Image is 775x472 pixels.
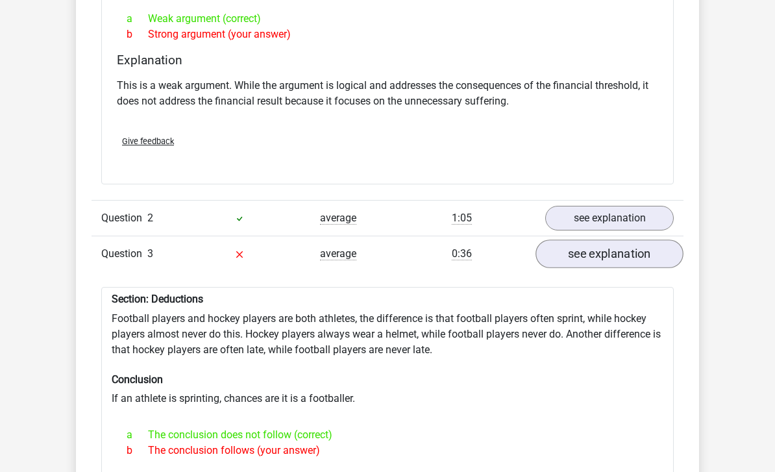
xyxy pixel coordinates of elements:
[147,212,153,224] span: 2
[127,427,148,443] span: a
[535,240,683,268] a: see explanation
[127,11,148,27] span: a
[127,27,148,42] span: b
[112,373,663,386] h6: Conclusion
[122,136,174,146] span: Give feedback
[117,53,658,68] h4: Explanation
[101,210,147,226] span: Question
[452,212,472,225] span: 1:05
[320,247,356,260] span: average
[117,427,658,443] div: The conclusion does not follow (correct)
[452,247,472,260] span: 0:36
[117,27,658,42] div: Strong argument (your answer)
[545,206,674,230] a: see explanation
[112,293,663,305] h6: Section: Deductions
[117,11,658,27] div: Weak argument (correct)
[117,443,658,458] div: The conclusion follows (your answer)
[101,246,147,262] span: Question
[147,247,153,260] span: 3
[127,443,148,458] span: b
[117,78,658,109] p: This is a weak argument. While the argument is logical and addresses the consequences of the fina...
[320,212,356,225] span: average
